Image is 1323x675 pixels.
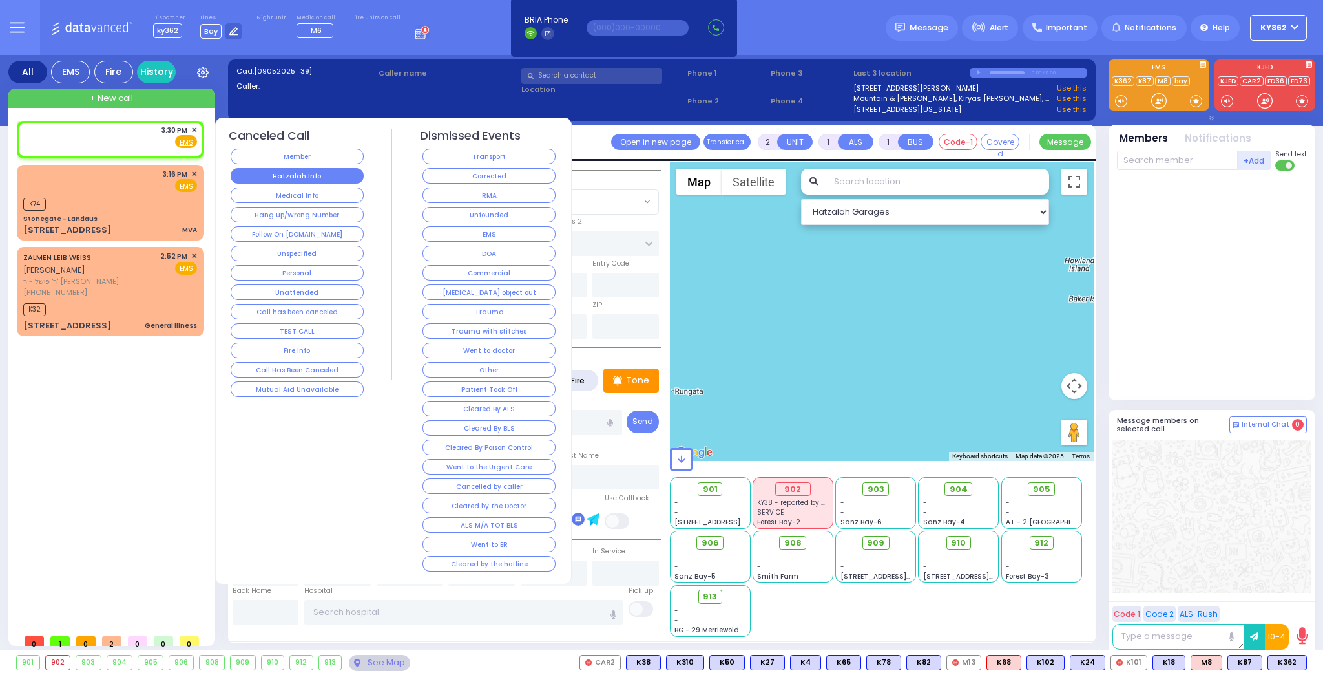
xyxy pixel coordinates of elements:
button: BUS [898,134,933,150]
button: ALS [838,134,873,150]
span: - [923,552,927,562]
button: Show street map [676,169,722,195]
div: 912 [290,656,313,670]
span: 2:52 PM [160,252,187,261]
span: - [757,552,761,562]
span: Smith Farm [757,572,798,581]
label: Cad: [236,66,375,77]
span: 0 [76,636,96,646]
span: All areas [521,190,641,213]
div: K65 [826,655,861,670]
span: SERVICE [757,508,784,517]
h4: Canceled Call [229,129,309,143]
div: M8 [1191,655,1222,670]
div: 909 [231,656,255,670]
label: Fire [560,372,596,389]
button: Internal Chat 0 [1229,416,1307,433]
label: Turn off text [1275,159,1296,172]
div: See map [349,655,410,671]
span: - [674,498,678,508]
button: Code-1 [939,134,977,150]
div: M13 [946,655,981,670]
a: Open in new page [611,134,700,150]
span: Notifications [1125,22,1176,34]
button: Cleared by the Doctor [422,498,556,513]
a: FD36 [1265,76,1287,86]
div: ALS [986,655,1021,670]
u: EMS [180,138,193,147]
div: BLS [1070,655,1105,670]
div: [STREET_ADDRESS] [23,319,112,332]
span: 908 [784,537,802,550]
button: ALS-Rush [1178,606,1220,622]
span: + New call [90,92,133,105]
a: K362 [1112,76,1134,86]
label: ZIP [592,300,602,310]
button: Toggle fullscreen view [1061,169,1087,195]
div: 913 [319,656,342,670]
div: K362 [1267,655,1307,670]
span: [STREET_ADDRESS][PERSON_NAME] [923,572,1045,581]
button: Went to doctor [422,343,556,358]
h4: Dismissed Events [421,129,521,143]
input: Search a contact [521,68,662,84]
button: UNIT [777,134,813,150]
input: (000)000-00000 [587,20,689,36]
span: 3:16 PM [163,169,187,179]
button: Mutual Aid Unavailable [231,381,364,397]
div: K27 [750,655,785,670]
img: Logo [51,19,137,36]
a: Mountain & [PERSON_NAME], Kiryas [PERSON_NAME], NY 10950, [GEOGRAPHIC_DATA] [853,93,1053,104]
div: BLS [750,655,785,670]
span: 1 [50,636,70,646]
button: Send [627,411,659,433]
button: Corrected [422,168,556,184]
span: 912 [1034,537,1048,550]
span: - [1006,552,1010,562]
button: Patient Took Off [422,381,556,397]
span: 904 [950,483,968,496]
div: BLS [666,655,704,670]
img: Google [673,444,716,461]
button: Commercial [422,265,556,281]
span: ר' פישל - ר' [PERSON_NAME] [23,276,156,287]
label: Pick up [629,586,653,596]
div: K24 [1070,655,1105,670]
button: Cleared by the hotline [422,556,556,572]
div: K82 [906,655,941,670]
button: Cleared By Poison Control [422,440,556,455]
span: 0 [154,636,173,646]
label: Medic on call [297,14,337,22]
span: EMS [175,179,197,192]
img: message.svg [895,23,905,32]
span: K32 [23,303,46,316]
button: Call has been canceled [231,304,364,319]
button: +Add [1238,151,1271,170]
input: Search hospital [304,600,623,625]
a: [STREET_ADDRESS][US_STATE] [853,104,961,115]
input: Search member [1117,151,1238,170]
div: 902 [46,656,70,670]
div: 905 [138,656,163,670]
span: Sanz Bay-4 [923,517,965,527]
button: Trauma with stitches [422,323,556,339]
button: Follow On [DOMAIN_NAME] [231,226,364,242]
label: Location [521,84,683,95]
a: M8 [1155,76,1171,86]
span: Important [1046,22,1087,34]
div: K68 [986,655,1021,670]
div: 903 [76,656,101,670]
span: 910 [951,537,966,550]
div: Fire [94,61,133,83]
span: KY38 - reported by KY42 [757,498,837,508]
button: Cleared By BLS [422,420,556,436]
button: Transport [422,149,556,164]
button: DOA [422,246,556,261]
div: BLS [1267,655,1307,670]
button: Unattended [231,284,364,300]
a: Use this [1057,104,1087,115]
span: 901 [703,483,718,496]
span: Phone 4 [771,96,849,107]
button: Fire Info [231,343,364,358]
div: K18 [1152,655,1185,670]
